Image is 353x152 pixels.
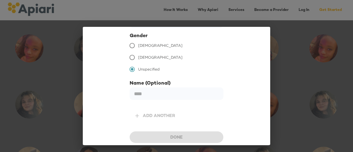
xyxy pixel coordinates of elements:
[138,55,182,60] span: [DEMOGRAPHIC_DATA]
[130,40,223,75] div: gender
[138,66,160,72] span: Unspecified
[138,43,182,48] span: [DEMOGRAPHIC_DATA]
[130,80,223,87] div: Name (Optional)
[130,33,223,40] div: Gender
